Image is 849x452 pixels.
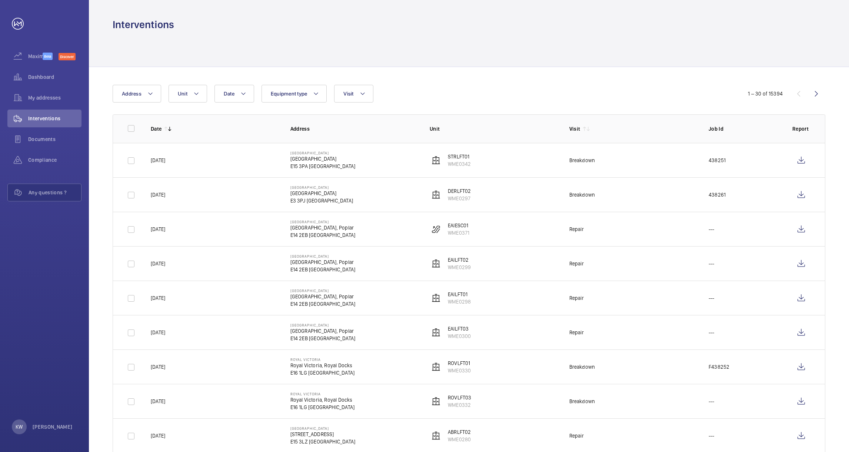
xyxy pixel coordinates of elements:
button: Unit [169,85,207,103]
p: DERLFT02 [448,187,471,195]
p: E15 3LZ [GEOGRAPHIC_DATA] [290,438,356,445]
p: [GEOGRAPHIC_DATA] [290,220,356,224]
img: elevator.svg [432,190,440,199]
p: E16 1LG [GEOGRAPHIC_DATA] [290,404,355,411]
p: E14 2EB [GEOGRAPHIC_DATA] [290,300,356,308]
div: Repair [569,260,584,267]
span: Unit [178,91,187,97]
p: ROVLFT03 [448,394,471,401]
p: [GEOGRAPHIC_DATA] [290,151,356,155]
span: Documents [28,135,81,143]
p: [GEOGRAPHIC_DATA], Poplar [290,258,356,266]
p: --- [709,260,715,267]
p: Royal Victoria, Royal Docks [290,362,355,369]
p: Address [290,125,418,133]
span: Compliance [28,156,81,164]
p: Royal Victoria [290,357,355,362]
div: Breakdown [569,157,595,164]
img: elevator.svg [432,156,440,165]
p: Royal Victoria, Royal Docks [290,396,355,404]
p: WME0297 [448,195,471,202]
div: Breakdown [569,398,595,405]
p: [GEOGRAPHIC_DATA] [290,185,353,190]
div: Breakdown [569,363,595,371]
p: WME0371 [448,229,469,237]
p: [DATE] [151,225,165,233]
p: 438261 [709,191,726,198]
p: [GEOGRAPHIC_DATA] [290,254,356,258]
p: Report [792,125,810,133]
p: WME0330 [448,367,471,374]
span: Maximize [28,53,43,60]
p: [DATE] [151,260,165,267]
p: Date [151,125,162,133]
p: WME0299 [448,264,471,271]
p: [GEOGRAPHIC_DATA] [290,155,356,163]
p: [DATE] [151,157,165,164]
img: elevator.svg [432,362,440,371]
p: STRLFT01 [448,153,471,160]
p: [GEOGRAPHIC_DATA], Poplar [290,293,356,300]
p: ABRLFT02 [448,428,471,436]
p: --- [709,294,715,302]
p: --- [709,225,715,233]
p: WME0342 [448,160,471,168]
div: Repair [569,225,584,233]
div: 1 – 30 of 15394 [748,90,783,97]
p: [STREET_ADDRESS] [290,431,356,438]
div: Breakdown [569,191,595,198]
button: Date [214,85,254,103]
p: KW [16,423,23,431]
img: elevator.svg [432,294,440,302]
p: [DATE] [151,294,165,302]
p: [GEOGRAPHIC_DATA], Poplar [290,224,356,231]
p: EAIESC01 [448,222,469,229]
p: E16 1LG [GEOGRAPHIC_DATA] [290,369,355,376]
p: WME0332 [448,401,471,409]
p: Royal Victoria [290,392,355,396]
span: Date [224,91,234,97]
p: E14 2EB [GEOGRAPHIC_DATA] [290,266,356,273]
span: Any questions ? [29,189,81,196]
p: [DATE] [151,329,165,336]
span: Beta [43,53,53,60]
p: WME0298 [448,298,471,305]
img: elevator.svg [432,259,440,268]
p: --- [709,329,715,336]
p: [GEOGRAPHIC_DATA] [290,288,356,293]
p: F438252 [709,363,729,371]
div: Repair [569,329,584,336]
p: Job Id [709,125,780,133]
p: WME0300 [448,332,471,340]
img: elevator.svg [432,397,440,406]
span: Visit [343,91,353,97]
p: --- [709,432,715,439]
span: Address [122,91,141,97]
div: Repair [569,432,584,439]
p: Visit [569,125,580,133]
img: elevator.svg [432,431,440,440]
span: Dashboard [28,73,81,81]
p: E15 3PA [GEOGRAPHIC_DATA] [290,163,356,170]
p: [GEOGRAPHIC_DATA] [290,323,356,327]
span: My addresses [28,94,81,101]
p: 438251 [709,157,726,164]
p: Unit [430,125,557,133]
p: [DATE] [151,398,165,405]
p: WME0280 [448,436,471,443]
h1: Interventions [113,18,174,31]
p: [DATE] [151,432,165,439]
p: [GEOGRAPHIC_DATA] [290,190,353,197]
p: E14 2EB [GEOGRAPHIC_DATA] [290,231,356,239]
p: [GEOGRAPHIC_DATA], Poplar [290,327,356,335]
button: Visit [334,85,373,103]
img: escalator.svg [432,225,440,234]
button: Equipment type [262,85,327,103]
p: [GEOGRAPHIC_DATA] [290,426,356,431]
span: Equipment type [271,91,307,97]
span: Interventions [28,115,81,122]
img: elevator.svg [432,328,440,337]
p: EAILFT01 [448,291,471,298]
p: --- [709,398,715,405]
p: EAILFT03 [448,325,471,332]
